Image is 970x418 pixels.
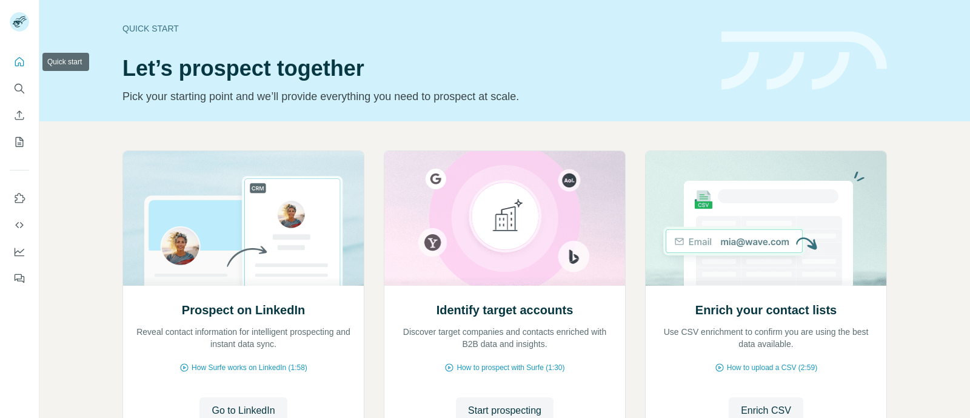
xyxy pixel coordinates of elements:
h1: Let’s prospect together [122,56,707,81]
button: Search [10,78,29,99]
span: Enrich CSV [741,403,791,418]
img: Enrich your contact lists [645,151,887,286]
img: Prospect on LinkedIn [122,151,364,286]
img: banner [721,32,887,90]
span: How to prospect with Surfe (1:30) [457,362,564,373]
button: Use Surfe API [10,214,29,236]
button: Dashboard [10,241,29,263]
h2: Prospect on LinkedIn [182,302,305,319]
div: Quick start [122,22,707,35]
button: Feedback [10,268,29,289]
p: Use CSV enrichment to confirm you are using the best data available. [658,326,874,350]
span: How Surfe works on LinkedIn (1:58) [192,362,307,373]
button: Enrich CSV [10,104,29,126]
button: My lists [10,131,29,153]
p: Discover target companies and contacts enriched with B2B data and insights. [396,326,613,350]
span: Start prospecting [468,403,541,418]
p: Reveal contact information for intelligent prospecting and instant data sync. [135,326,352,350]
img: Identify target accounts [384,151,626,286]
span: How to upload a CSV (2:59) [727,362,817,373]
h2: Enrich your contact lists [695,302,837,319]
span: Go to LinkedIn [212,403,275,418]
button: Use Surfe on LinkedIn [10,187,29,209]
p: Pick your starting point and we’ll provide everything you need to prospect at scale. [122,88,707,105]
h2: Identify target accounts [436,302,574,319]
button: Quick start [10,51,29,73]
